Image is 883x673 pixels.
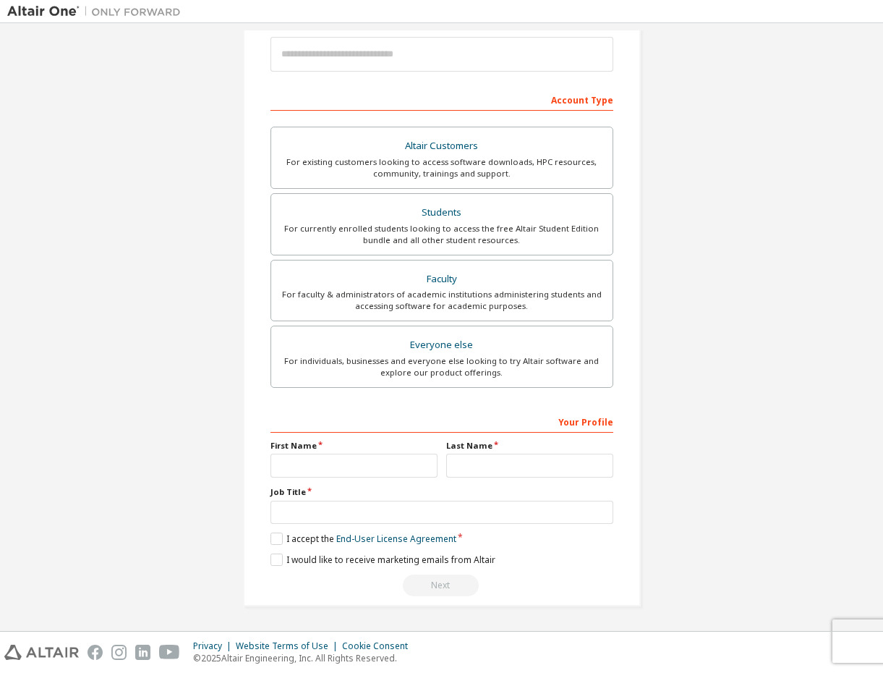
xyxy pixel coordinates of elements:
img: altair_logo.svg [4,645,79,660]
div: Cookie Consent [342,640,417,652]
div: For faculty & administrators of academic institutions administering students and accessing softwa... [280,289,604,312]
img: youtube.svg [159,645,180,660]
div: Website Terms of Use [236,640,342,652]
div: Your Profile [270,410,613,433]
div: For currently enrolled students looking to access the free Altair Student Edition bundle and all ... [280,223,604,246]
img: facebook.svg [88,645,103,660]
label: I accept the [270,533,456,545]
label: Job Title [270,486,613,498]
label: I would like to receive marketing emails from Altair [270,554,495,566]
img: instagram.svg [111,645,127,660]
div: Account Type [270,88,613,111]
img: linkedin.svg [135,645,150,660]
div: Altair Customers [280,136,604,156]
label: Last Name [446,440,613,452]
a: End-User License Agreement [336,533,456,545]
div: Privacy [193,640,236,652]
div: Read and acccept EULA to continue [270,575,613,596]
img: Altair One [7,4,188,19]
div: Faculty [280,269,604,289]
p: © 2025 Altair Engineering, Inc. All Rights Reserved. [193,652,417,664]
div: For individuals, businesses and everyone else looking to try Altair software and explore our prod... [280,355,604,378]
div: For existing customers looking to access software downloads, HPC resources, community, trainings ... [280,156,604,179]
div: Everyone else [280,335,604,355]
div: Students [280,203,604,223]
label: First Name [270,440,438,452]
